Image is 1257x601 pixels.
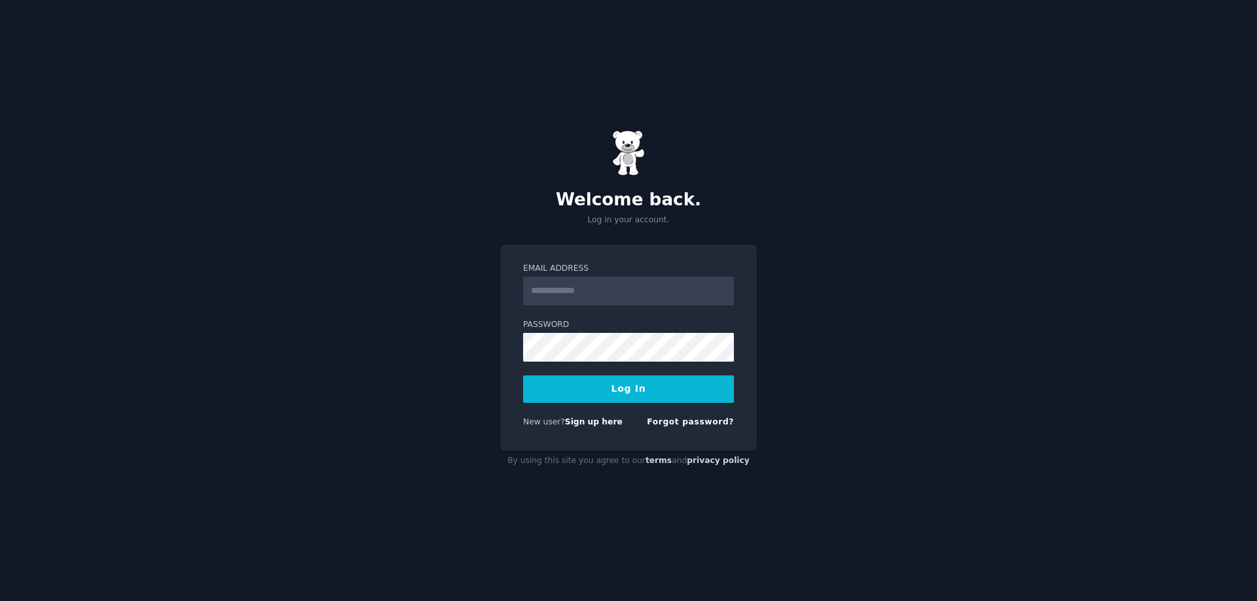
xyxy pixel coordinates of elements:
img: Gummy Bear [612,130,645,176]
a: Sign up here [565,417,623,426]
label: Password [523,319,734,331]
p: Log in your account. [500,215,757,226]
div: By using this site you agree to our and [500,451,757,472]
a: terms [646,456,672,465]
span: New user? [523,417,565,426]
a: Forgot password? [647,417,734,426]
button: Log In [523,375,734,403]
a: privacy policy [687,456,750,465]
label: Email Address [523,263,734,275]
h2: Welcome back. [500,190,757,211]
